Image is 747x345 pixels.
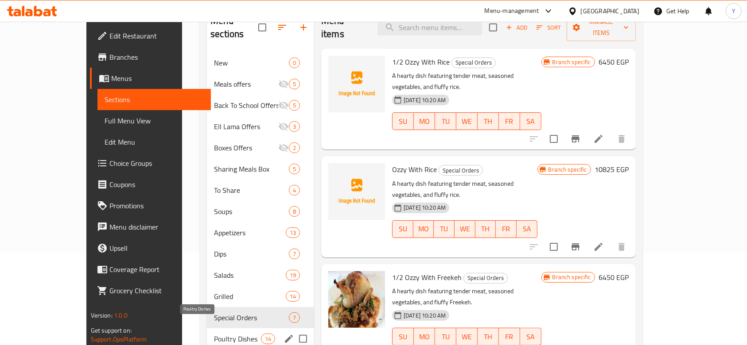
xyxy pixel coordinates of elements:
span: Appetizers [214,227,286,238]
svg: Inactive section [278,142,289,153]
span: 7 [289,314,300,322]
a: Grocery Checklist [90,280,211,301]
span: Back To School Offers [214,100,278,111]
span: SA [524,115,538,128]
a: Coverage Report [90,259,211,280]
h6: 6450 EGP [599,271,629,284]
span: SA [524,330,538,343]
span: Select section [484,18,502,37]
span: WE [458,222,472,235]
button: TU [434,220,455,238]
span: [DATE] 10:20 AM [400,203,449,212]
span: Select all sections [253,18,272,37]
a: Upsell [90,238,211,259]
button: WE [456,112,478,130]
button: SU [392,220,413,238]
span: FR [499,222,513,235]
span: Upsell [109,243,204,253]
span: 14 [286,292,300,301]
div: Special Orders [463,273,508,284]
span: New [214,57,289,68]
span: TH [479,222,493,235]
span: 3 [289,123,300,131]
span: Coupons [109,179,204,190]
span: WE [460,115,474,128]
button: Sort [534,21,563,34]
span: Ell Lama Offers [214,121,278,132]
span: Sharing Meals Box [214,164,289,174]
button: MO [413,220,434,238]
span: Branch specific [549,273,595,281]
div: Grilled14 [207,286,314,307]
div: Salads19 [207,264,314,286]
div: Boxes Offers2 [207,137,314,158]
a: Menus [90,68,211,89]
span: Ozzy With Rice [392,163,437,176]
span: 0 [289,59,300,67]
h2: Menu sections [210,14,258,41]
input: search [377,20,482,35]
div: items [286,270,300,280]
span: Dips [214,249,289,259]
span: MO [417,222,431,235]
span: Sort items [531,21,567,34]
span: Menu disclaimer [109,222,204,232]
span: Soups [214,206,289,217]
span: 1/2 Ozzy With Freekeh [392,271,462,284]
img: 1/2 Ozzy With Freekeh [328,271,385,328]
a: Sections [97,89,211,110]
button: Branch-specific-item [565,236,586,257]
span: Edit Menu [105,137,204,147]
button: FR [499,112,520,130]
span: SU [396,115,410,128]
span: Branch specific [549,58,595,66]
button: Add [502,21,531,34]
span: MO [417,115,432,128]
button: WE [455,220,475,238]
button: TU [435,112,456,130]
div: items [289,100,300,111]
a: Coupons [90,174,211,195]
span: Special Orders [452,57,495,68]
span: [DATE] 10:20 AM [400,96,449,104]
button: delete [611,128,632,149]
a: Branches [90,46,211,68]
span: FR [502,330,517,343]
span: Add item [502,21,531,34]
div: To Share [214,185,289,195]
button: FR [496,220,517,238]
span: SU [396,222,410,235]
span: Branches [109,52,204,62]
div: items [289,57,300,68]
div: items [289,142,300,153]
a: Menu disclaimer [90,216,211,238]
span: TU [437,222,451,235]
span: Edit Restaurant [109,31,204,41]
div: items [289,249,300,259]
a: Edit menu item [593,241,604,252]
span: Coverage Report [109,264,204,275]
a: Edit Restaurant [90,25,211,46]
span: 1/2 Ozzy With Rice [392,55,450,69]
div: Meals offers5 [207,73,314,95]
span: 13 [286,229,300,237]
span: TU [439,330,453,343]
button: MO [414,112,435,130]
div: items [289,79,300,89]
div: Special Orders [214,312,289,323]
button: SU [392,112,414,130]
span: Choice Groups [109,158,204,169]
div: Grilled [214,291,286,302]
div: items [286,227,300,238]
div: items [289,164,300,174]
span: Salads [214,270,286,280]
div: New0 [207,52,314,73]
span: 5 [289,80,300,88]
span: Grocery Checklist [109,285,204,296]
img: 1/2 Ozzy With Rice [328,56,385,112]
button: delete [611,236,632,257]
